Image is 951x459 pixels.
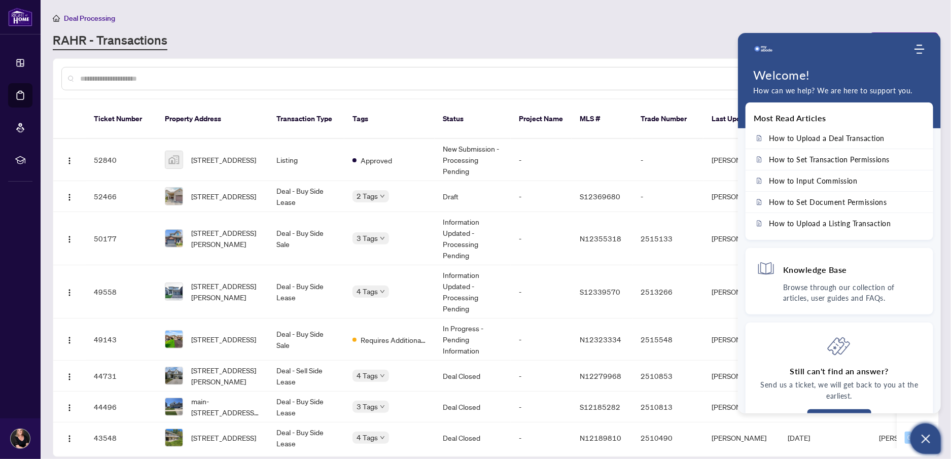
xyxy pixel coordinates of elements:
[703,361,780,392] td: [PERSON_NAME]
[65,404,74,412] img: Logo
[632,212,703,265] td: 2515133
[753,39,773,59] span: Company logo
[511,181,572,212] td: -
[268,99,344,139] th: Transaction Type
[580,335,621,344] span: N12323334
[191,227,260,250] span: [STREET_ADDRESS][PERSON_NAME]
[580,192,620,201] span: S12369680
[357,190,378,202] span: 2 Tags
[191,396,260,418] span: main-[STREET_ADDRESS][PERSON_NAME]
[86,422,157,453] td: 43548
[65,435,74,443] img: Logo
[632,139,703,181] td: -
[790,366,889,377] h4: Still can't find an answer?
[580,234,621,243] span: N12355318
[632,392,703,422] td: 2510813
[879,433,934,442] span: [PERSON_NAME]
[157,99,268,139] th: Property Address
[435,319,511,361] td: In Progress - Pending Information
[61,331,78,347] button: Logo
[769,155,890,164] span: How to Set Transaction Permissions
[511,319,572,361] td: -
[435,99,511,139] th: Status
[769,134,885,143] span: How to Upload a Deal Transaction
[703,319,780,361] td: [PERSON_NAME]
[746,149,933,170] a: How to Set Transaction Permissions
[11,429,30,448] img: Profile Icon
[769,219,891,228] span: How to Upload a Listing Transaction
[268,361,344,392] td: Deal - Sell Side Lease
[268,181,344,212] td: Deal - Buy Side Lease
[61,230,78,246] button: Logo
[53,32,167,50] a: RAHR - Transactions
[580,433,621,442] span: N12189810
[435,422,511,453] td: Deal Closed
[344,99,435,139] th: Tags
[753,67,926,82] h1: Welcome!
[435,139,511,181] td: New Submission - Processing Pending
[380,435,385,440] span: down
[65,373,74,381] img: Logo
[357,232,378,244] span: 3 Tags
[268,422,344,453] td: Deal - Buy Side Lease
[435,361,511,392] td: Deal Closed
[511,392,572,422] td: -
[788,433,810,442] span: [DATE]
[357,432,378,443] span: 4 Tags
[165,398,183,415] img: thumbnail-img
[746,213,933,234] a: How to Upload a Listing Transaction
[165,283,183,300] img: thumbnail-img
[580,402,620,411] span: S12185282
[753,39,773,59] img: logo
[913,44,926,54] div: Modules Menu
[703,265,780,319] td: [PERSON_NAME]
[703,212,780,265] td: [PERSON_NAME]
[86,361,157,392] td: 44731
[746,128,933,149] a: How to Upload a Deal Transaction
[357,286,378,297] span: 4 Tags
[61,430,78,446] button: Logo
[61,284,78,300] button: Logo
[511,99,572,139] th: Project Name
[435,212,511,265] td: Information Updated - Processing Pending
[65,289,74,297] img: Logo
[357,401,378,412] span: 3 Tags
[703,422,780,453] td: [PERSON_NAME]
[165,367,183,384] img: thumbnail-img
[165,429,183,446] img: thumbnail-img
[61,399,78,415] button: Logo
[380,236,385,241] span: down
[807,409,871,428] button: Submit a Ticket
[53,15,60,22] span: home
[165,188,183,205] img: thumbnail-img
[572,99,632,139] th: MLS #
[86,392,157,422] td: 44496
[435,181,511,212] td: Draft
[511,265,572,319] td: -
[165,331,183,348] img: thumbnail-img
[86,265,157,319] td: 49558
[380,194,385,199] span: down
[65,336,74,344] img: Logo
[268,392,344,422] td: Deal - Buy Side Lease
[905,432,914,444] div: 0
[65,235,74,243] img: Logo
[632,181,703,212] td: -
[703,139,780,181] td: [PERSON_NAME]
[783,282,922,303] p: Browse through our collection of articles, user guides and FAQs.
[86,181,157,212] td: 52466
[703,181,780,212] td: [PERSON_NAME]
[380,373,385,378] span: down
[435,265,511,319] td: Information Updated - Processing Pending
[632,319,703,361] td: 2515548
[511,212,572,265] td: -
[268,212,344,265] td: Deal - Buy Side Sale
[361,155,392,166] span: Approved
[86,212,157,265] td: 50177
[783,264,847,275] h4: Knowledge Base
[703,392,780,422] td: [PERSON_NAME]
[511,361,572,392] td: -
[632,361,703,392] td: 2510853
[910,423,941,454] button: Open asap
[65,193,74,201] img: Logo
